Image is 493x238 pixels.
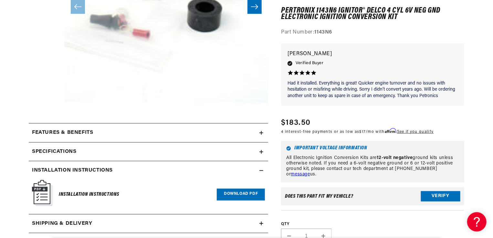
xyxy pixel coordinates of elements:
span: $17 [360,130,366,134]
h6: Important Voltage Information [286,146,459,151]
a: message [291,172,310,177]
p: [PERSON_NAME] [288,50,458,59]
summary: Specifications [29,143,268,161]
h2: Installation instructions [32,166,113,175]
span: Verified Buyer [296,60,323,67]
div: Part Number: [281,29,464,37]
strong: 1143N6 [315,30,332,35]
img: Instruction Manual [32,180,52,206]
p: 4 interest-free payments or as low as /mo with . [281,129,434,135]
summary: Installation instructions [29,161,268,180]
summary: Shipping & Delivery [29,214,268,233]
h2: Shipping & Delivery [32,220,92,228]
a: See if you qualify - Learn more about Affirm Financing (opens in modal) [397,130,434,134]
span: $183.50 [281,117,310,129]
h6: Installation Instructions [59,190,119,199]
div: Does This part fit My vehicle? [285,194,353,199]
h2: Specifications [32,148,76,156]
button: Verify [421,191,460,202]
strong: 12-volt negative [377,156,413,161]
h2: Features & Benefits [32,129,93,137]
p: Had it installed. Everything is great! Quicker engine turnover and no issues with hesitation or m... [288,80,458,99]
summary: Features & Benefits [29,124,268,142]
p: All Electronic Ignition Conversion Kits are ground kits unless otherwise noted. If you need a 6-v... [286,156,459,177]
h1: PerTronix 1143N6 Ignitor® Delco 4 cyl 6v Neg Gnd Electronic Ignition Conversion Kit [281,7,464,21]
label: QTY [281,222,464,227]
a: Download PDF [217,189,265,201]
span: Affirm [385,128,396,133]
